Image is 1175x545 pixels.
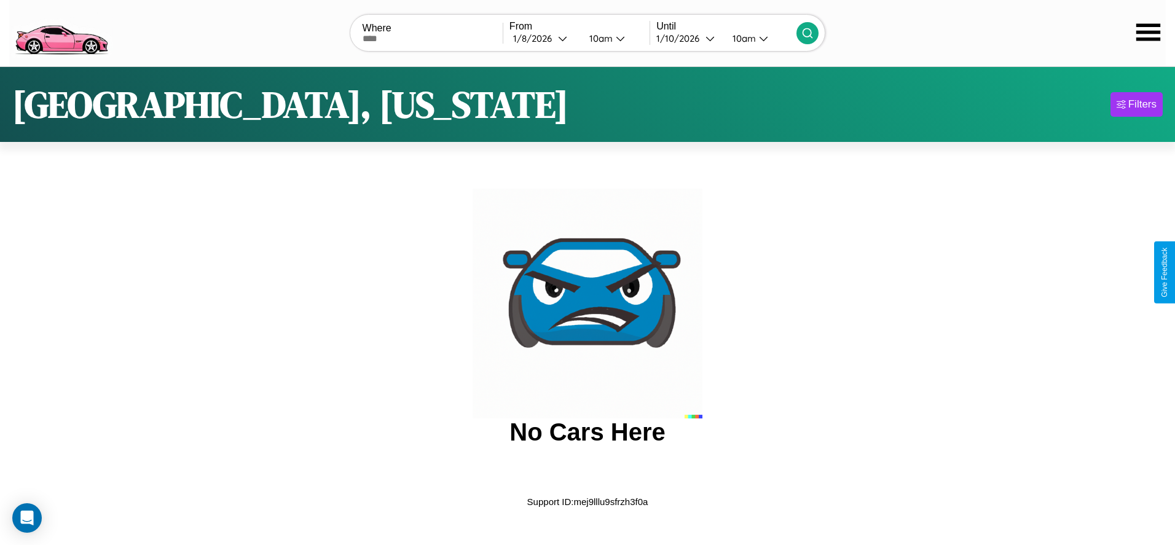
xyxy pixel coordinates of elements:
[509,21,650,32] label: From
[473,189,702,418] img: car
[656,21,796,32] label: Until
[509,32,580,45] button: 1/8/2026
[726,33,759,44] div: 10am
[527,493,648,510] p: Support ID: mej9lllu9sfrzh3f0a
[1160,248,1169,297] div: Give Feedback
[509,418,665,446] h2: No Cars Here
[583,33,616,44] div: 10am
[12,79,568,130] h1: [GEOGRAPHIC_DATA], [US_STATE]
[580,32,650,45] button: 10am
[1128,98,1157,111] div: Filters
[723,32,796,45] button: 10am
[1110,92,1163,117] button: Filters
[656,33,705,44] div: 1 / 10 / 2026
[12,503,42,533] div: Open Intercom Messenger
[363,23,503,34] label: Where
[513,33,558,44] div: 1 / 8 / 2026
[9,6,113,58] img: logo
